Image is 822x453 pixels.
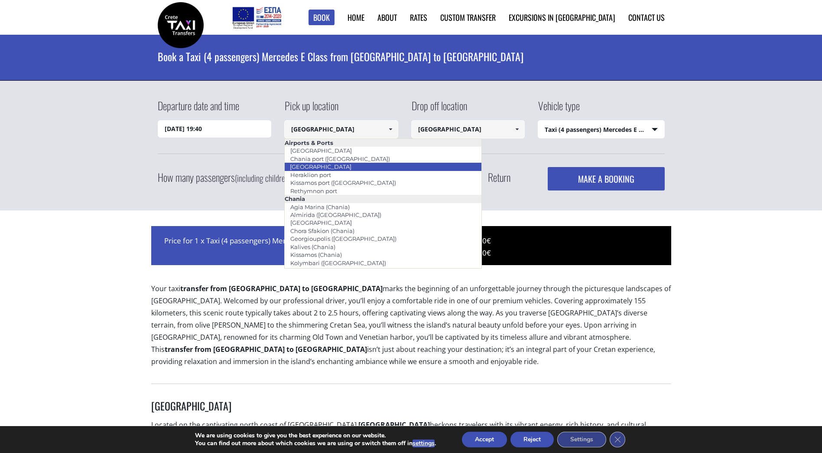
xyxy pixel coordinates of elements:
label: Vehicle type [538,98,580,120]
a: Kolymbari ([GEOGRAPHIC_DATA]) [285,257,392,269]
a: Show All Items [510,120,524,138]
a: Crete Taxi Transfers | Book a Taxi transfer from Heraklion city to Chania city | Crete Taxi Trans... [158,20,204,29]
a: Heraklion port [285,169,337,181]
p: Your taxi marks the beginning of an unforgettable journey through the picturesque landscapes of [... [151,282,671,375]
button: Settings [557,432,606,447]
button: Accept [462,432,507,447]
a: About [377,12,397,23]
b: transfer from [GEOGRAPHIC_DATA] to [GEOGRAPHIC_DATA] [180,284,383,293]
li: Airports & Ports [285,139,481,147]
input: Select drop-off location [411,120,525,138]
img: e-bannersEUERDF180X90.jpg [231,4,283,30]
a: Show All Items [383,120,397,138]
small: (including children) [235,171,291,184]
h1: Book a Taxi (4 passengers) Mercedes E Class from [GEOGRAPHIC_DATA] to [GEOGRAPHIC_DATA] [158,35,665,78]
p: We are using cookies to give you the best experience on our website. [195,432,436,440]
li: Chania [285,195,481,203]
a: Rates [410,12,427,23]
p: Located on the captivating north coast of [GEOGRAPHIC_DATA], beckons travelers with its vibrant e... [151,419,671,450]
div: 175.00€ 340.00€ [411,226,671,265]
a: [GEOGRAPHIC_DATA] [284,161,357,173]
a: Excursions in [GEOGRAPHIC_DATA] [509,12,615,23]
a: Kalives (Chania) [285,241,341,253]
input: Select pickup location [284,120,398,138]
a: Agia Marina (Chania) [285,201,355,213]
a: Chora Sfakion (Chania) [285,225,360,237]
span: Taxi (4 passengers) Mercedes E Class [538,121,664,139]
a: Rethymnon port [285,185,343,197]
button: Close GDPR Cookie Banner [610,432,625,447]
a: Custom Transfer [440,12,496,23]
button: Reject [510,432,554,447]
img: Crete Taxi Transfers | Book a Taxi transfer from Heraklion city to Chania city | Crete Taxi Trans... [158,2,204,48]
a: Georgioupolis ([GEOGRAPHIC_DATA]) [285,233,402,245]
label: Drop off location [411,98,467,120]
a: Kissamos port ([GEOGRAPHIC_DATA]) [285,177,402,189]
a: Chania port ([GEOGRAPHIC_DATA]) [285,153,396,165]
label: Return [488,172,510,183]
h3: [GEOGRAPHIC_DATA] [151,399,671,419]
label: How many passengers ? [158,167,296,188]
label: Pick up location [284,98,338,120]
a: Home [348,12,364,23]
button: MAKE A BOOKING [548,167,664,190]
button: settings [413,440,435,447]
strong: [GEOGRAPHIC_DATA] [358,420,430,430]
a: Book [309,10,335,26]
div: Price for 1 x Taxi (4 passengers) Mercedes E Class [151,226,411,265]
a: Contact us [628,12,665,23]
a: [GEOGRAPHIC_DATA] [285,144,357,157]
label: Departure date and time [158,98,239,120]
a: Almirida ([GEOGRAPHIC_DATA]) [285,209,387,221]
b: transfer from [GEOGRAPHIC_DATA] to [GEOGRAPHIC_DATA] [165,345,367,354]
a: Kissamos (Chania) [285,249,348,261]
p: You can find out more about which cookies we are using or switch them off in . [195,440,436,447]
a: [GEOGRAPHIC_DATA] [285,217,357,229]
